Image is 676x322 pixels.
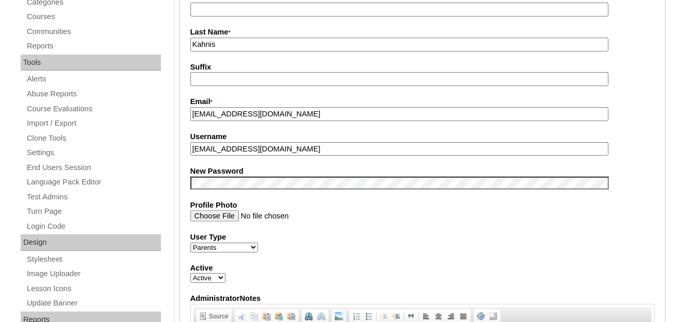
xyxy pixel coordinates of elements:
[487,311,500,322] a: Show Blocks
[26,132,161,145] a: Clone Tools
[26,117,161,130] a: Import / Export
[350,311,363,322] a: Insert/Remove Numbered List
[26,220,161,233] a: Login Code
[190,263,655,274] label: Active
[207,312,229,320] span: Source
[333,311,345,322] a: Add Image
[445,311,457,322] a: Align Right
[26,146,161,159] a: Settings
[26,282,161,295] a: Lesson Icons
[26,205,161,218] a: Turn Page
[315,311,328,322] a: Unlink
[420,311,432,322] a: Align Left
[26,40,161,53] a: Reports
[190,131,655,142] label: Username
[190,200,655,211] label: Profile Photo
[378,311,390,322] a: Decrease Indent
[21,234,161,251] div: Design
[26,267,161,280] a: Image Uploader
[21,55,161,71] div: Tools
[457,311,470,322] a: Justify
[190,232,655,243] label: User Type
[26,297,161,310] a: Update Banner
[303,311,315,322] a: Link
[26,253,161,266] a: Stylesheet
[432,311,445,322] a: Center
[26,73,161,86] a: Alerts
[26,103,161,115] a: Course Evaluations
[190,96,655,108] label: Email
[26,25,161,38] a: Communities
[405,311,417,322] a: Block Quote
[190,27,655,38] label: Last Name
[390,311,403,322] a: Increase Indent
[26,176,161,189] a: Language Pack Editor
[190,166,655,177] label: New Password
[26,10,161,23] a: Courses
[26,191,161,204] a: Test Admins
[197,311,231,322] a: Source
[285,311,298,322] a: Paste from Word
[236,311,248,322] a: Cut
[190,293,655,304] label: AdministratorNotes
[26,88,161,100] a: Abuse Reports
[261,311,273,322] a: Paste
[363,311,375,322] a: Insert/Remove Bulleted List
[26,161,161,174] a: End Users Session
[273,311,285,322] a: Paste as plain text
[248,311,261,322] a: Copy
[475,311,487,322] a: Maximize
[190,62,655,73] label: Suffix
